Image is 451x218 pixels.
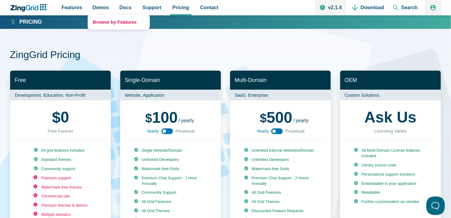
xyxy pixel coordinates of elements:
[120,90,221,100] p: Website, Application
[134,166,207,172] li: Watermark-free Grids
[176,127,195,135] span: Perpetual
[34,175,88,181] li: Premium support
[244,148,317,153] li: Unlimited Internal Websites/Domain
[173,3,189,12] span: Pricing
[244,157,317,162] li: Unlimited Developers
[426,197,445,215] iframe: Toggle Customer Support
[134,148,207,153] li: Single Website/Domain
[93,3,109,12] span: Demos
[119,3,131,12] span: Docs
[10,4,50,12] a: ZingChart Logo. Click to return to the homepage
[134,190,207,195] li: Community Support
[34,212,88,217] li: Multiple domains
[146,127,158,135] span: Yearly
[257,127,269,135] span: Yearly
[340,71,441,90] h2: OEM
[134,157,207,162] li: Unlimited Developers
[293,118,294,123] span: /
[244,199,317,204] li: All Grid Themes
[134,199,207,204] li: All Grid Features
[244,166,317,172] li: Watermark-free Grids
[10,49,441,62] h1: ZingGrid Pricing
[260,109,293,126] span: 500
[354,172,427,177] li: Personalized support solutions
[62,3,82,12] span: Features
[34,193,88,199] li: Commercial use
[34,166,88,172] li: Community support
[230,90,331,100] p: SaaS, Enterprise
[179,118,180,123] span: /
[134,175,207,186] li: Premium Chat Support - 1 Hour Annually
[52,110,69,125] strong: 0
[52,110,61,125] span: $
[296,118,309,123] span: yearly
[142,3,161,12] span: Support
[230,71,331,90] h2: Multi-Domain
[354,199,427,204] li: Further customization as needed
[285,127,305,135] span: Perpetual
[354,148,427,159] li: All Multi-Domain License features included
[181,118,194,123] span: yearly
[244,175,317,186] li: Premium Chat Support - 2 Hours Annually
[10,90,111,100] p: Development, Education, Non-Profit
[34,203,88,208] li: Premium themes & demos
[34,148,88,153] li: All grid features included
[145,109,178,126] span: 100
[10,71,111,90] h2: Free
[244,208,317,214] li: Discounted Feature Requests
[34,157,88,162] li: Standard themes
[244,190,317,195] li: All Grid Features
[19,19,42,25] strong: Pricing
[134,208,207,214] li: All Grid Themes
[340,90,441,100] p: Custom Solutions
[120,71,221,90] h2: Single-Domain
[48,127,73,135] div: Free Forever
[354,162,427,168] li: Library source code
[364,110,417,125] strong: Ask Us
[354,190,427,195] li: Resellable
[374,127,407,135] div: Licensing Varies
[354,181,427,186] li: Embeddable in your application
[200,3,219,12] span: Contact
[34,185,88,190] li: Watermark-free license
[10,18,42,26] a: Pricing
[88,14,150,29] a: Browse by Features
